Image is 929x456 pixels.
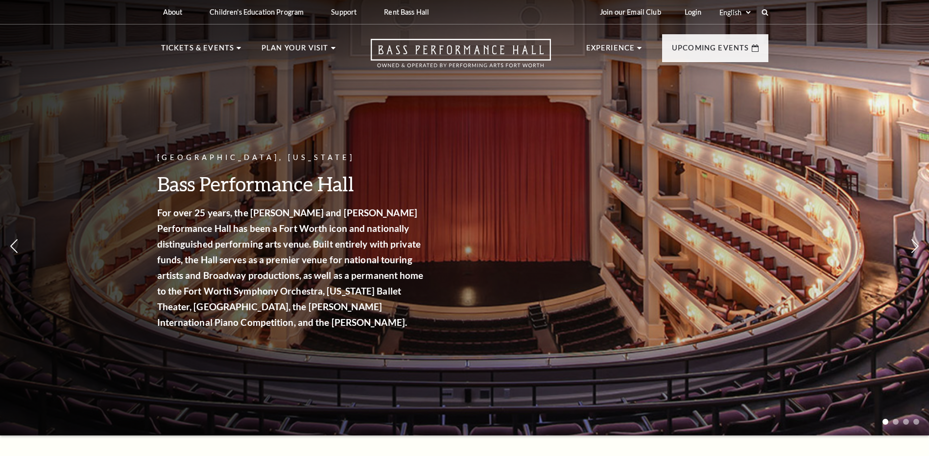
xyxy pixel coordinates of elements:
[163,8,183,16] p: About
[161,42,235,60] p: Tickets & Events
[262,42,329,60] p: Plan Your Visit
[210,8,304,16] p: Children's Education Program
[672,42,749,60] p: Upcoming Events
[331,8,357,16] p: Support
[157,152,427,164] p: [GEOGRAPHIC_DATA], [US_STATE]
[586,42,635,60] p: Experience
[157,207,424,328] strong: For over 25 years, the [PERSON_NAME] and [PERSON_NAME] Performance Hall has been a Fort Worth ico...
[384,8,429,16] p: Rent Bass Hall
[157,171,427,196] h3: Bass Performance Hall
[717,8,752,17] select: Select:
